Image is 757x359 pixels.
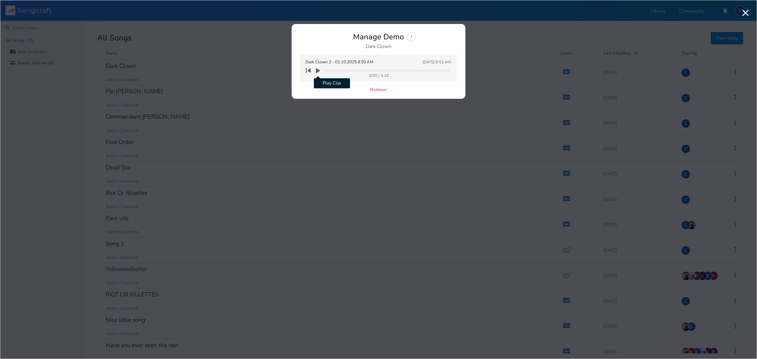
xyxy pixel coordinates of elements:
div: 0:00 / 4:10 [308,74,450,78]
span: Dark Clown 2 - 01:10:2025 8.50 AM [306,59,373,65]
div: Manage Demo [353,33,404,41]
button: Play Clip [313,65,323,76]
div: [DATE] 8:52 AM [423,60,451,64]
div: Dark Clown [366,44,391,49]
div: ? [407,32,416,41]
button: Remove [370,87,387,93]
